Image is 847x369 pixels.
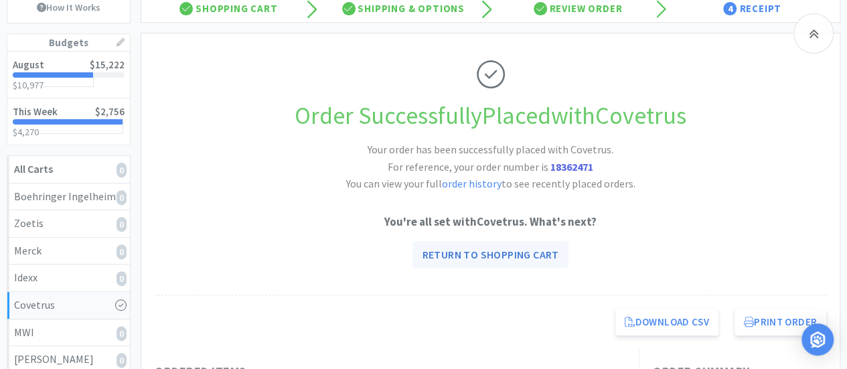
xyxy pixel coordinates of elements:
[7,52,130,98] a: August$15,222$10,977
[550,160,593,173] strong: 18362471
[14,324,123,342] div: MWI
[7,292,130,319] a: Covetrus
[117,353,127,368] i: 0
[13,126,39,138] span: $4,270
[13,79,44,91] span: $10,977
[117,244,127,259] i: 0
[801,323,834,356] div: Open Intercom Messenger
[412,241,568,268] a: Return to Shopping Cart
[14,351,123,368] div: [PERSON_NAME]
[7,238,130,265] a: Merck0
[7,34,130,52] h1: Budgets
[90,58,125,71] span: $15,222
[723,2,737,15] span: 4
[615,309,718,336] a: Download CSV
[14,269,123,287] div: Idexx
[117,190,127,205] i: 0
[442,177,502,190] a: order history
[290,141,692,193] h2: Your order has been successfully placed with Covetrus. You can view your full to see recently pla...
[7,183,130,211] a: Boehringer Ingelheim0
[7,265,130,292] a: Idexx0
[388,160,593,173] span: For reference, your order number is
[14,215,123,232] div: Zoetis
[14,242,123,260] div: Merck
[7,98,130,145] a: This Week$2,756$4,270
[7,210,130,238] a: Zoetis0
[95,105,125,118] span: $2,756
[7,319,130,347] a: MWI0
[13,60,44,70] h2: August
[14,162,53,175] strong: All Carts
[14,297,123,314] div: Covetrus
[155,96,826,135] h1: Order Successfully Placed with Covetrus
[13,106,58,117] h2: This Week
[735,309,826,336] button: Print Order
[117,326,127,341] i: 0
[7,156,130,183] a: All Carts0
[117,217,127,232] i: 0
[117,163,127,177] i: 0
[14,188,123,206] div: Boehringer Ingelheim
[117,271,127,286] i: 0
[155,213,826,231] p: You're all set with Covetrus . What's next?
